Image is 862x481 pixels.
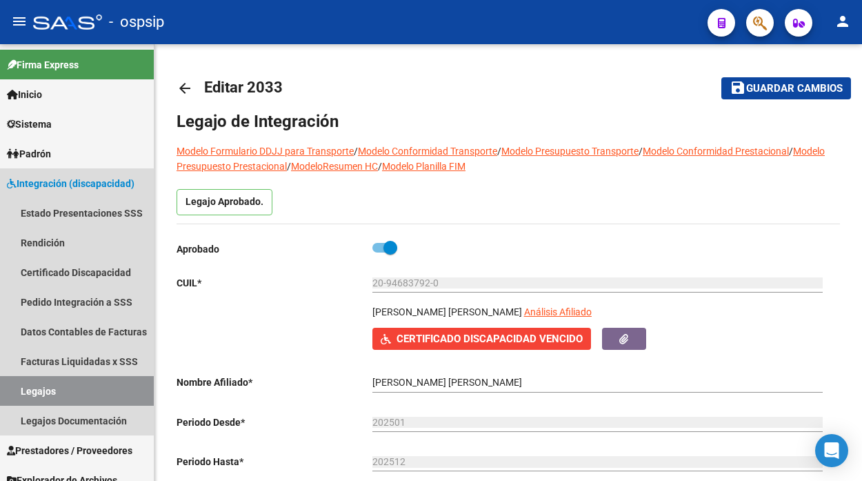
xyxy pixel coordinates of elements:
[501,146,639,157] a: Modelo Presupuesto Transporte
[177,454,372,469] p: Periodo Hasta
[372,328,591,349] button: Certificado Discapacidad Vencido
[372,304,522,320] p: [PERSON_NAME] [PERSON_NAME]
[730,79,746,96] mat-icon: save
[177,375,372,390] p: Nombre Afiliado
[7,176,134,191] span: Integración (discapacidad)
[721,77,851,99] button: Guardar cambios
[177,242,372,257] p: Aprobado
[746,83,843,95] span: Guardar cambios
[358,146,497,157] a: Modelo Conformidad Transporte
[11,13,28,30] mat-icon: menu
[7,146,51,161] span: Padrón
[7,87,42,102] span: Inicio
[834,13,851,30] mat-icon: person
[177,189,272,215] p: Legajo Aprobado.
[524,306,592,317] span: Análisis Afiliado
[177,146,354,157] a: Modelo Formulario DDJJ para Transporte
[177,275,372,291] p: CUIL
[7,57,79,72] span: Firma Express
[177,415,372,430] p: Periodo Desde
[643,146,789,157] a: Modelo Conformidad Prestacional
[382,161,465,172] a: Modelo Planilla FIM
[204,79,283,96] span: Editar 2033
[7,443,132,458] span: Prestadores / Proveedores
[109,7,164,37] span: - ospsip
[291,161,378,172] a: ModeloResumen HC
[177,80,193,97] mat-icon: arrow_back
[397,333,583,346] span: Certificado Discapacidad Vencido
[7,117,52,132] span: Sistema
[177,110,840,132] h1: Legajo de Integración
[815,434,848,467] div: Open Intercom Messenger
